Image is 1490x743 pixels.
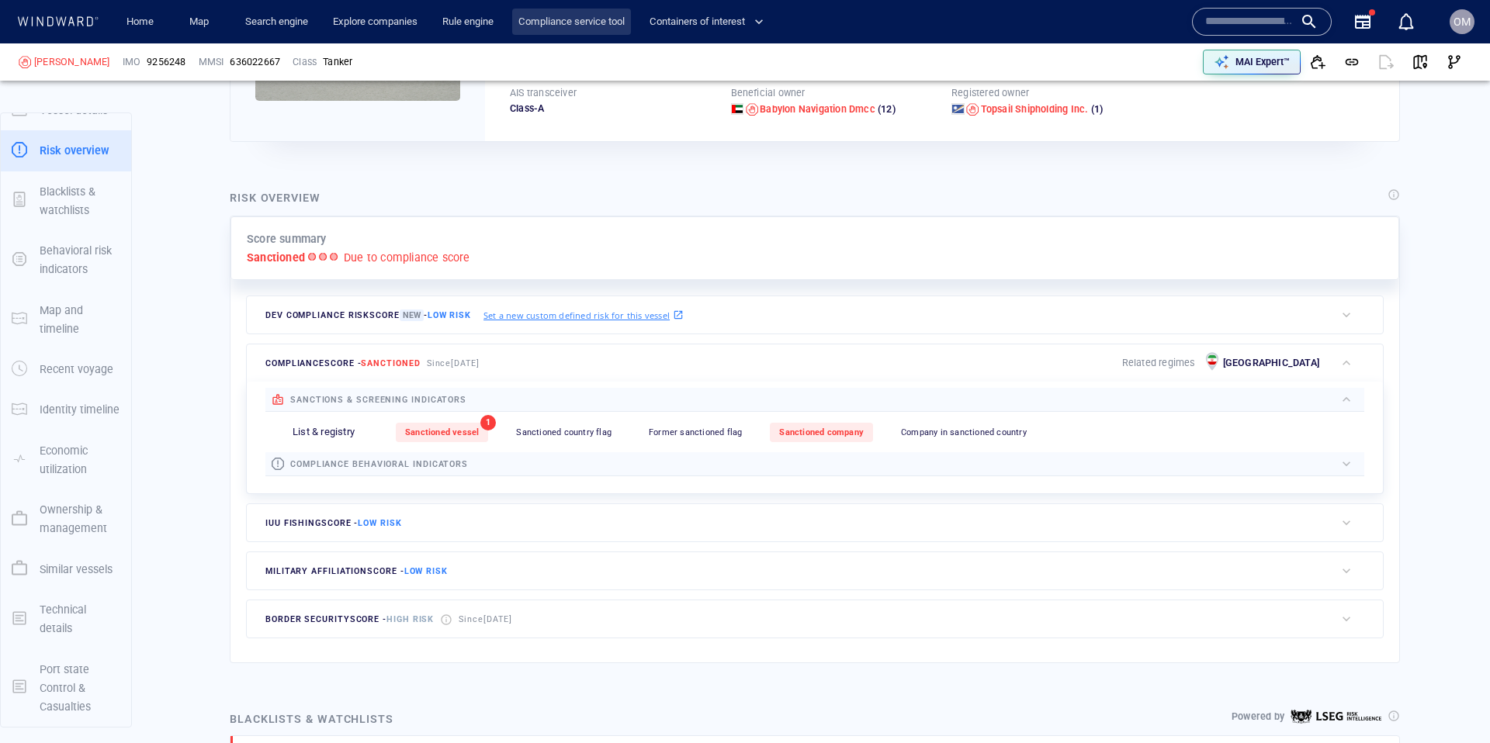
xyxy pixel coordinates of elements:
button: Compliance service tool [512,9,631,36]
button: Ownership & management [1,489,131,549]
div: 636022667 [230,55,280,69]
span: Sanctioned vessel [405,427,479,437]
span: Containers of interest [650,13,764,31]
p: Similar vessels [40,560,113,579]
button: Port state Control & Casualties [1,649,131,727]
button: View on map [1403,45,1437,79]
p: MAI Expert™ [1235,55,1290,69]
div: Tanker [323,55,352,69]
span: Sanctioned country flag [516,427,612,437]
p: Blacklists & watchlists [40,182,120,220]
p: Beneficial owner [731,86,806,100]
p: Sanctioned [247,248,305,267]
span: Babylon Navigation Dmcc [760,103,875,115]
a: Ownership & management [1,511,131,526]
p: Economic utilization [40,441,120,479]
span: Low risk [404,566,448,576]
button: Recent voyage [1,349,131,389]
button: Economic utilization [1,430,131,490]
span: New [400,309,424,321]
span: Since [DATE] [427,358,480,368]
a: Vessel details [1,102,131,116]
button: Containers of interest [643,9,777,36]
button: Home [115,9,165,36]
span: military affiliation score - [265,566,448,576]
a: Technical details [1,610,131,625]
span: (12) [875,102,896,116]
p: Recent voyage [40,360,113,378]
p: Class [293,55,317,69]
button: MAI Expert™ [1203,50,1301,74]
span: Former sanctioned flag [649,427,742,437]
div: Notification center [1397,12,1415,31]
a: Topsail Shipholding Inc. (1) [981,102,1104,116]
a: Map [183,9,220,36]
p: Related regimes [1122,356,1195,370]
p: Registered owner [951,86,1029,100]
button: Similar vessels [1,549,131,589]
span: (1) [1088,102,1103,116]
p: Port state Control & Casualties [40,660,120,717]
button: Behavioral risk indicators [1,230,131,290]
span: DELFINA [34,55,110,69]
span: IUU Fishing score - [265,518,402,528]
p: MMSI [199,55,224,69]
p: Score summary [247,230,327,248]
p: Map and timeline [40,301,120,339]
span: Dev Compliance risk score - [265,309,471,321]
button: Add to vessel list [1301,45,1335,79]
a: Risk overview [1,143,131,157]
span: compliance score - [265,358,421,368]
p: Due to compliance score [344,248,470,267]
div: Blacklists & watchlists [227,707,397,731]
a: Home [120,9,160,36]
div: [PERSON_NAME] [34,55,110,69]
a: Map and timeline [1,311,131,326]
span: OM [1454,16,1471,28]
a: Port state Control & Casualties [1,679,131,694]
a: Babylon Navigation Dmcc (12) [760,102,896,116]
button: Map and timeline [1,290,131,350]
span: Low risk [358,518,401,528]
a: Similar vessels [1,561,131,575]
p: Risk overview [40,141,109,160]
span: border security score - [265,614,434,624]
p: Technical details [40,600,120,638]
a: Blacklists & watchlists [1,192,131,207]
p: [GEOGRAPHIC_DATA] [1223,356,1319,370]
div: Sanctioned [19,56,31,68]
span: sanctions & screening indicators [290,395,466,405]
span: Sanctioned company [779,427,864,437]
p: IMO [123,55,141,69]
span: Topsail Shipholding Inc. [981,103,1089,115]
p: Powered by [1232,710,1284,724]
p: List & registry [293,425,355,440]
a: Behavioral risk indicators [1,252,131,267]
button: OM [1447,6,1478,37]
a: Economic utilization [1,451,131,466]
span: Class-A [510,102,544,114]
a: Explore companies [327,9,424,36]
span: Low risk [428,310,471,320]
button: Technical details [1,589,131,649]
p: AIS transceiver [510,86,577,100]
button: Identity timeline [1,389,131,430]
button: Risk overview [1,130,131,171]
p: Behavioral risk indicators [40,241,120,279]
button: Visual Link Analysis [1437,45,1471,79]
span: Since [DATE] [459,614,512,624]
a: Recent voyage [1,361,131,376]
a: Set a new custom defined risk for this vessel [483,306,684,323]
div: Risk overview [230,188,321,207]
span: Sanctioned [361,358,420,368]
span: High risk [386,614,434,624]
span: 1 [480,415,496,430]
a: Search engine [239,9,314,36]
button: Blacklists & watchlists [1,171,131,231]
button: Map [177,9,227,36]
a: Rule engine [436,9,500,36]
span: 9256248 [147,55,185,69]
